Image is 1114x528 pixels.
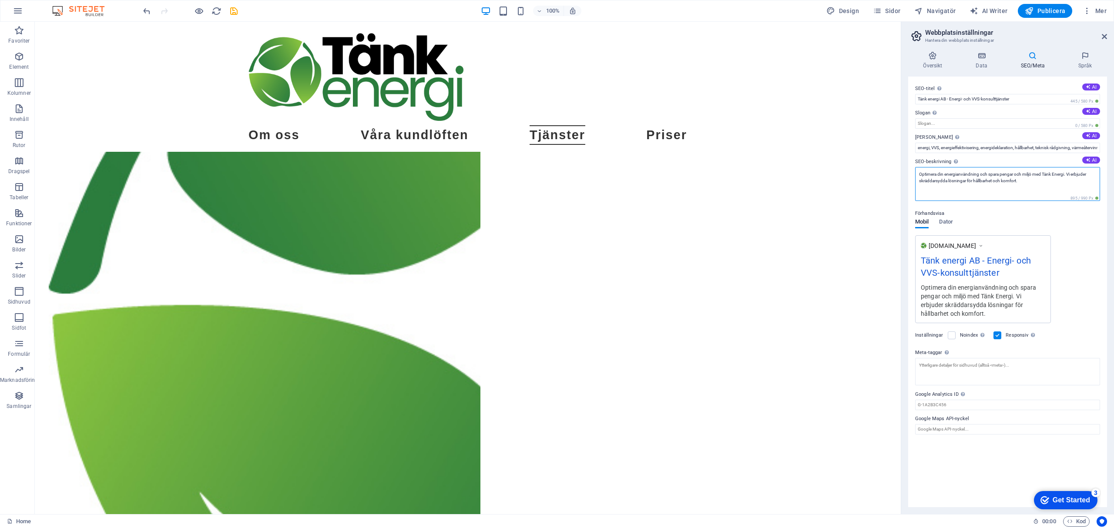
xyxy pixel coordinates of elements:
p: Tabeller [10,194,28,201]
h3: Hantera din webbplats inställningar [925,37,1090,44]
p: Funktioner [6,220,32,227]
label: SEO-titel [915,84,1100,94]
input: G-1A2B3C456 [915,400,1100,410]
button: Design [823,4,862,18]
button: Klicka här för att lämna förhandsvisningsläge och fortsätta redigera [194,6,204,16]
label: Google Analytics ID [915,389,1100,400]
button: undo [141,6,152,16]
div: 3 [64,2,73,10]
span: AI Writer [970,7,1007,15]
i: Spara (Ctrl+S) [229,6,239,16]
h4: Översikt [908,51,961,70]
p: Innehåll [10,116,29,123]
p: Favoriter [8,37,30,44]
p: Bilder [12,246,26,253]
span: Dator [939,217,953,229]
input: Google Maps API-nyckel... [915,424,1100,434]
span: : [1048,518,1050,525]
button: Publicera [1018,4,1072,18]
p: Sidfot [12,324,26,331]
span: Sidor [873,7,900,15]
h2: Webbplatsinställningar [925,29,1107,37]
label: Google Maps API-nyckel [915,414,1100,424]
label: Inställningar [915,330,943,341]
div: Get Started [26,10,63,17]
button: Slogan [1082,108,1100,115]
div: Optimera din energianvändning och spara pengar och miljö med Tänk Energi. Vi erbjuder skräddarsyd... [921,283,1045,318]
label: Noindex [960,330,988,341]
p: Kolumner [7,90,31,97]
span: [DOMAIN_NAME] [929,241,976,250]
button: Mer [1079,4,1110,18]
span: Design [826,7,859,15]
span: Publicera [1025,7,1065,15]
label: Responsiv [1006,330,1037,341]
span: 445 / 580 Px [1069,98,1100,104]
button: Kod [1063,516,1090,527]
div: Design (Ctrl+Alt+Y) [823,4,862,18]
label: SEO-beskrivning [915,157,1100,167]
button: Sidor [869,4,904,18]
span: Mer [1083,7,1107,15]
p: Rutor [13,142,26,149]
p: Element [9,63,29,70]
h4: Data [961,51,1006,70]
input: Slogan... [915,118,1100,129]
span: Mobil [915,217,929,229]
label: Slogan [915,108,1100,118]
button: SEO-titel [1082,84,1100,90]
p: Förhandsvisa [915,208,944,219]
button: Usercentrics [1097,516,1107,527]
button: 100% [533,6,564,16]
p: Formulär [8,351,30,358]
button: Navigatör [911,4,959,18]
span: Navigatör [914,7,956,15]
button: AI Writer [966,4,1011,18]
p: Slider [12,272,26,279]
i: Uppdatera sida [211,6,221,16]
h6: 100% [546,6,560,16]
img: tankenergi-logotype-small-eSSjZxuujq6ozuuPszIyqA-hMAt2T_TkKsyJ3AnjKIBBg.png [921,243,926,248]
label: Meta-taggar [915,348,1100,358]
span: 00 00 [1042,516,1056,527]
span: 895 / 990 Px [1069,195,1100,201]
div: Get Started 3 items remaining, 40% complete [7,4,70,23]
p: Samlingar [7,403,31,410]
h6: Sessionstid [1033,516,1056,527]
p: Dragspel [8,168,30,175]
span: Kod [1067,516,1086,527]
p: Sidhuvud [8,298,30,305]
span: 0 / 580 Px [1074,123,1100,129]
button: [PERSON_NAME] [1082,132,1100,139]
label: [PERSON_NAME] [915,132,1100,143]
i: Justera zoomnivån automatiskt vid storleksändring för att passa vald enhet. [569,7,577,15]
a: Klicka för att avbryta val. Dubbelklicka för att öppna sidor [7,516,31,527]
div: Tänk energi AB - Energi- och VVS-konsulttjänster [921,254,1045,283]
button: SEO-beskrivning [1082,157,1100,164]
button: reload [211,6,221,16]
img: Editor Logo [50,6,115,16]
h4: SEO/Meta [1006,51,1063,70]
i: Ångra: Ändra beskrivning (Ctrl+Z) [142,6,152,16]
div: Förhandsvisa [915,219,953,235]
button: save [228,6,239,16]
h4: Språk [1063,51,1107,70]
